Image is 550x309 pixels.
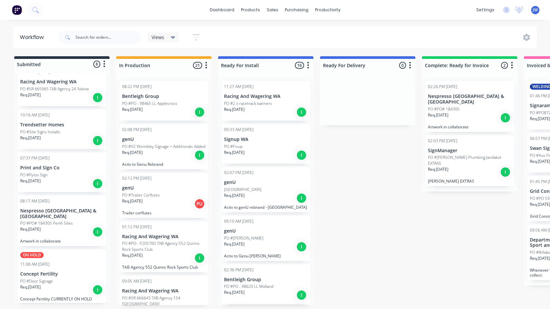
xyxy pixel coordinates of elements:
[20,92,41,98] p: Req. [DATE]
[119,173,208,218] div: 02:12 PM [DATE]genUPO #Trailer CorflutesReq.[DATE]PUTrailer corflutes
[152,34,164,41] span: Views
[428,148,511,154] p: SignManager
[122,241,206,252] p: PO #PO - P205760 TAB Agency 552 Quinns Rock Sports Club
[20,239,104,243] p: Artwork in collaborate
[428,106,460,112] p: PO #PO# 184305
[206,5,238,15] a: dashboard
[224,84,253,90] div: 11:27 AM [DATE]
[221,124,310,164] div: 09:33 AM [DATE]Signup WAPO #FixupReq.[DATE]I
[500,167,511,177] div: I
[122,84,152,90] div: 08:22 PM [DATE]
[533,7,538,13] span: JM
[122,192,160,198] p: PO #Trailer Corflutes
[224,137,307,142] p: Signup WA
[122,252,143,258] p: Req. [DATE]
[122,101,177,107] p: PO #PO - 98465 LL Applecross
[428,138,457,144] div: 02:03 PM [DATE]
[428,166,448,172] p: Req. [DATE]
[20,112,50,118] div: 10:16 AM [DATE]
[20,296,104,301] p: Concept Fertility CURRENTLY ON HOLD
[18,249,106,304] div: ON HOLD11:08 AM [DATE]Concept FertilityPO #Door SignageReq.[DATE]IConcept Fertility CURRENTLY ON ...
[428,94,511,105] p: Nespresso [GEOGRAPHIC_DATA] & [GEOGRAPHIC_DATA]
[20,226,41,232] p: Req. [DATE]
[119,81,208,121] div: 08:22 PM [DATE]Bentleigh GroupPO #PO - 98465 LL ApplecrossReq.[DATE]I
[224,150,245,155] p: Req. [DATE]
[224,241,245,247] p: Req. [DATE]
[296,193,307,203] div: I
[18,66,106,106] div: 03:01 PM [DATE]Racing And Wagering WAPO #SR 665965 TAB Agency 24 YokineReq.[DATE]I
[473,5,498,15] div: settings
[224,218,253,224] div: 09:10 AM [DATE]
[224,235,263,241] p: PO #[PERSON_NAME]
[122,127,152,133] div: 02:08 PM [DATE]
[18,196,106,246] div: 08:17 AM [DATE]Nespresso [GEOGRAPHIC_DATA] & [GEOGRAPHIC_DATA]PO #PO# 184305 Perth SitesReq.[DATE...
[122,94,206,99] p: Bentleigh Group
[92,227,103,237] div: I
[224,101,272,107] p: PO #2 x racetrack banners
[224,267,253,273] div: 02:36 PM [DATE]
[194,107,205,117] div: I
[20,165,104,171] p: Print and Sign Co
[18,110,106,149] div: 10:16 AM [DATE]Trendsetter HomesPO #Site Signs InstallsReq.[DATE]I
[20,252,44,258] div: ON HOLD
[224,170,253,176] div: 02:07 PM [DATE]
[12,5,22,15] img: Factory
[194,253,205,263] div: I
[20,122,104,128] p: Trendsetter Homes
[20,220,73,226] p: PO #PO# 184305 Perth Sites
[224,253,307,258] p: Activ to Genu [PERSON_NAME]
[428,154,511,166] p: PO #[PERSON_NAME] Plumbing Jandakot EXTRAS
[224,289,245,295] p: Req. [DATE]
[238,5,263,15] div: products
[122,162,206,167] p: Activ to Genu Rebrand
[224,107,245,112] p: Req. [DATE]
[20,208,104,219] p: Nespresso [GEOGRAPHIC_DATA] & [GEOGRAPHIC_DATA]
[119,221,208,273] div: 01:12 PM [DATE]Racing And Wagering WAPO #PO - P205760 TAB Agency 552 Quinns Rock Sports ClubReq.[...
[122,224,152,230] div: 01:12 PM [DATE]
[20,129,60,135] p: PO #Site Signs Installs
[20,178,41,184] p: Req. [DATE]
[122,144,206,150] p: PO #V2 Wembley Signage + Additionals Added
[92,92,103,103] div: I
[194,199,205,209] div: PU
[122,107,143,112] p: Req. [DATE]
[20,33,47,41] div: Workflow
[20,261,50,267] div: 11:08 AM [DATE]
[428,84,457,90] div: 02:26 PM [DATE]
[122,175,152,181] div: 02:12 PM [DATE]
[224,193,245,199] p: Req. [DATE]
[425,135,514,187] div: 02:03 PM [DATE]SignManagerPO #[PERSON_NAME] Plumbing Jandakot EXTRASReq.[DATE]I[PERSON_NAME] EXTRAS
[122,295,206,307] p: PO #SR 666643 TAB Agency 154 [GEOGRAPHIC_DATA]
[20,278,53,284] p: PO #Door Signage
[428,179,511,184] p: [PERSON_NAME] EXTRAS
[20,155,50,161] div: 07:37 PM [DATE]
[122,150,143,155] p: Req. [DATE]
[224,228,307,234] p: genU
[224,187,261,193] p: [GEOGRAPHIC_DATA]
[221,264,310,304] div: 02:36 PM [DATE]Bentleigh GroupPO #PO - 98620 LL MidlandReq.[DATE]I
[122,185,206,191] p: genU
[122,278,152,284] div: 09:05 AM [DATE]
[224,180,307,185] p: genU
[20,172,48,178] p: PO #Pylon Sign
[20,271,104,277] p: Concept Fertility
[75,31,141,44] input: Search for orders...
[296,107,307,117] div: I
[428,124,511,129] p: Artwork in collaborate
[122,198,143,204] p: Req. [DATE]
[224,144,243,150] p: PO #Fixup
[20,79,104,85] p: Racing And Wagering WA
[224,127,253,133] div: 09:33 AM [DATE]
[425,81,514,132] div: 02:26 PM [DATE]Nespresso [GEOGRAPHIC_DATA] & [GEOGRAPHIC_DATA]PO #PO# 184305Req.[DATE]IArtwork in...
[221,216,310,261] div: 09:10 AM [DATE]genUPO #[PERSON_NAME]Req.[DATE]IActiv to Genu [PERSON_NAME]
[224,284,273,289] p: PO #PO - 98620 LL Midland
[92,285,103,295] div: I
[221,167,310,212] div: 02:07 PM [DATE]genU[GEOGRAPHIC_DATA]Req.[DATE]IActiv to genU rebrand - [GEOGRAPHIC_DATA]
[92,178,103,189] div: I
[224,94,307,99] p: Racing And Wagering WA
[296,290,307,300] div: I
[122,234,206,240] p: Racing And Wagering WA
[122,265,206,270] p: TAB Agency 552 Quinns Rock Sports Club
[221,81,310,121] div: 11:27 AM [DATE]Racing And Wagering WAPO #2 x racetrack bannersReq.[DATE]I
[119,124,208,169] div: 02:08 PM [DATE]genUPO #V2 Wembley Signage + Additionals AddedReq.[DATE]IActiv to Genu Rebrand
